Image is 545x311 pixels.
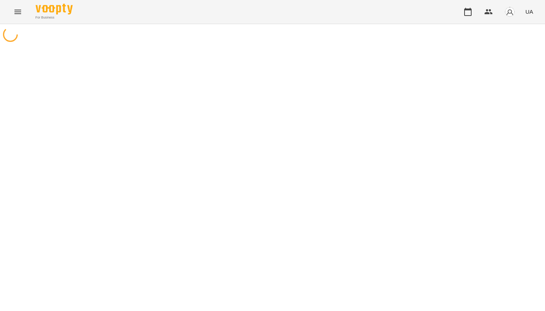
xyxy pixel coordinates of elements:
button: Menu [9,3,27,21]
button: UA [522,5,536,19]
img: avatar_s.png [505,7,515,17]
span: For Business [36,15,73,20]
img: Voopty Logo [36,4,73,14]
span: UA [525,8,533,16]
